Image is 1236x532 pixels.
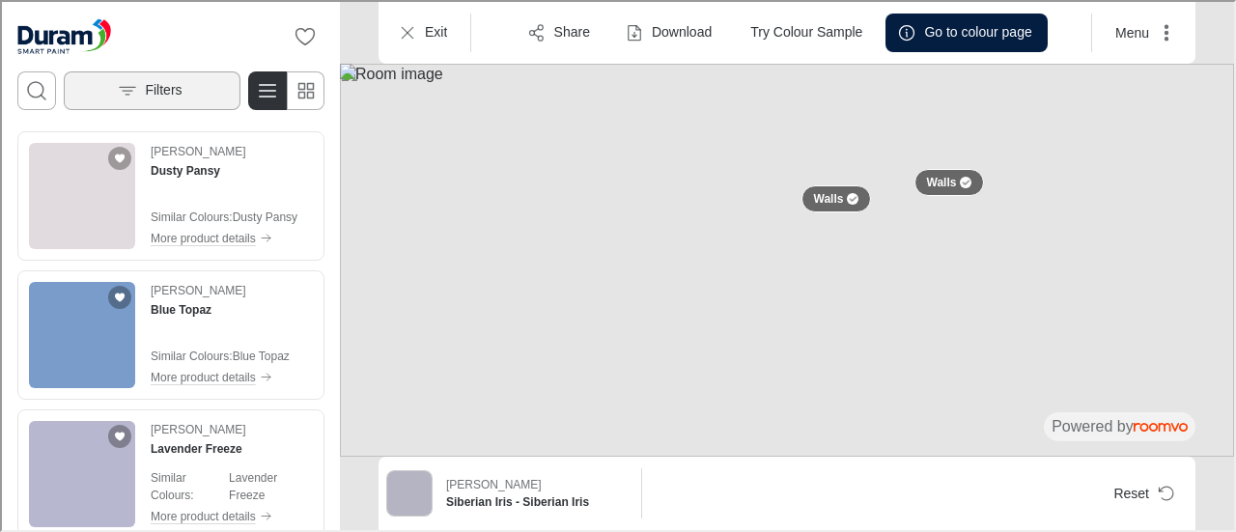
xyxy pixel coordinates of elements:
button: More product details [149,365,288,386]
button: Try Colour Sample [733,12,876,50]
button: More actions [1098,12,1186,50]
a: Go to Duram's website. [15,15,109,54]
p: More product details [149,367,254,384]
p: Go to colour page [922,21,1029,41]
button: Walls [913,167,983,194]
p: Walls [812,189,842,206]
p: More product details [149,506,254,523]
img: Lavender Freeze. Link opens in a new window. [27,419,133,525]
p: Similar Colours : [149,346,231,363]
p: [PERSON_NAME] [444,474,540,491]
p: Exit [423,21,445,41]
button: More product details [149,226,295,247]
img: Siberian Iris [385,469,430,514]
h4: Blue Topaz [149,299,210,317]
h4: Dusty Pansy [149,160,218,178]
div: The visualizer is powered by Roomvo. [1050,414,1186,435]
button: Add Lavender Freeze to favorites [106,423,129,446]
button: Switch to detail view [246,70,285,108]
img: website_grey.svg [31,50,46,66]
img: Room image [338,62,1232,455]
button: Open the filters menu [62,70,239,108]
div: Domain Overview [73,114,173,126]
p: Dusty Pansy [231,207,295,224]
button: Switch to simple view [284,70,323,108]
img: Logo representing Duram. [15,15,109,54]
p: Similar Colours : [149,207,231,224]
button: Add Blue Topaz to favorites [106,284,129,307]
div: See Dusty Pansy in the room [15,129,323,259]
button: Show details for Siberian Iris [438,468,632,515]
button: Add Dusty Pansy to favorites [106,145,129,168]
p: [PERSON_NAME] [149,141,244,158]
p: Similar Colours : [149,467,227,502]
div: Product List Mode Selector [246,70,323,108]
h4: Lavender Freeze [149,438,240,456]
img: Blue Topaz. Link opens in a new window. [27,280,133,386]
p: Filters [143,79,180,98]
button: No favorites [284,15,323,54]
div: Domain: [DOMAIN_NAME] [50,50,212,66]
p: Share [552,21,588,41]
button: Open search box [15,70,54,108]
img: logo_orange.svg [31,31,46,46]
button: More product details [149,504,311,525]
img: roomvo_wordmark.svg [1132,421,1186,430]
img: tab_domain_overview_orange.svg [52,112,68,127]
img: Dusty Pansy. Link opens in a new window. [27,141,133,247]
p: [PERSON_NAME] [149,280,244,297]
p: Download [650,21,710,41]
button: Go to colour page [884,12,1045,50]
div: See Blue Topaz in the room [15,268,323,398]
button: Exit [384,12,461,50]
div: v 4.0.25 [54,31,95,46]
img: tab_keywords_by_traffic_grey.svg [192,112,208,127]
p: Blue Topaz [231,346,288,363]
p: [PERSON_NAME] [149,419,244,436]
button: Reset product [1096,472,1186,511]
p: Lavender Freeze [227,467,311,502]
p: More product details [149,228,254,245]
button: Share [514,12,604,50]
h6: Siberian Iris - Siberian Iris [444,491,626,509]
p: Try Colour Sample [748,21,860,41]
div: Keywords by Traffic [213,114,325,126]
button: Walls [800,183,870,210]
p: Walls [925,173,955,189]
button: Download [611,12,725,50]
p: Powered by [1050,414,1186,435]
